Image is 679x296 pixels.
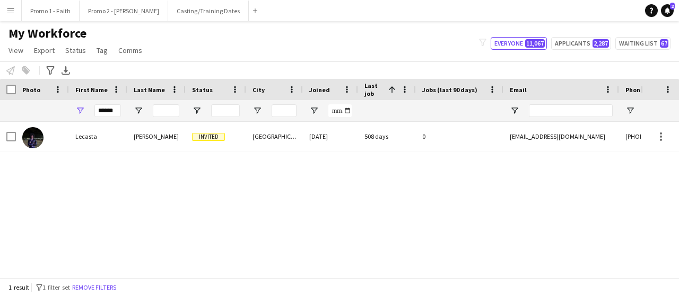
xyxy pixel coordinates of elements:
[34,46,55,55] span: Export
[358,122,416,151] div: 508 days
[65,46,86,55] span: Status
[153,104,179,117] input: Last Name Filter Input
[416,122,503,151] div: 0
[525,39,545,48] span: 11,067
[529,104,613,117] input: Email Filter Input
[246,122,303,151] div: [GEOGRAPHIC_DATA]
[670,3,675,10] span: 2
[328,104,352,117] input: Joined Filter Input
[22,1,80,21] button: Promo 1 - Faith
[253,106,262,115] button: Open Filter Menu
[69,122,127,151] div: Lecasta
[253,86,265,94] span: City
[309,86,330,94] span: Joined
[70,282,118,293] button: Remove filters
[303,122,358,151] div: [DATE]
[75,106,85,115] button: Open Filter Menu
[364,82,384,97] span: Last job
[272,104,297,117] input: City Filter Input
[92,43,112,57] a: Tag
[44,64,57,77] app-action-btn: Advanced filters
[75,86,108,94] span: First Name
[168,1,249,21] button: Casting/Training Dates
[118,46,142,55] span: Comms
[22,127,43,148] img: Lecasta Landa
[192,133,225,141] span: Invited
[134,106,143,115] button: Open Filter Menu
[551,37,611,50] button: Applicants2,287
[59,64,72,77] app-action-btn: Export XLSX
[661,4,674,17] a: 2
[593,39,609,48] span: 2,287
[625,86,644,94] span: Phone
[211,104,240,117] input: Status Filter Input
[127,122,186,151] div: [PERSON_NAME]
[491,37,547,50] button: Everyone11,067
[192,106,202,115] button: Open Filter Menu
[94,104,121,117] input: First Name Filter Input
[510,106,519,115] button: Open Filter Menu
[114,43,146,57] a: Comms
[61,43,90,57] a: Status
[97,46,108,55] span: Tag
[30,43,59,57] a: Export
[134,86,165,94] span: Last Name
[510,86,527,94] span: Email
[192,86,213,94] span: Status
[42,283,70,291] span: 1 filter set
[309,106,319,115] button: Open Filter Menu
[503,122,619,151] div: [EMAIL_ADDRESS][DOMAIN_NAME]
[80,1,168,21] button: Promo 2 - [PERSON_NAME]
[8,46,23,55] span: View
[22,86,40,94] span: Photo
[625,106,635,115] button: Open Filter Menu
[4,43,28,57] a: View
[660,39,668,48] span: 67
[615,37,671,50] button: Waiting list67
[8,25,86,41] span: My Workforce
[422,86,477,94] span: Jobs (last 90 days)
